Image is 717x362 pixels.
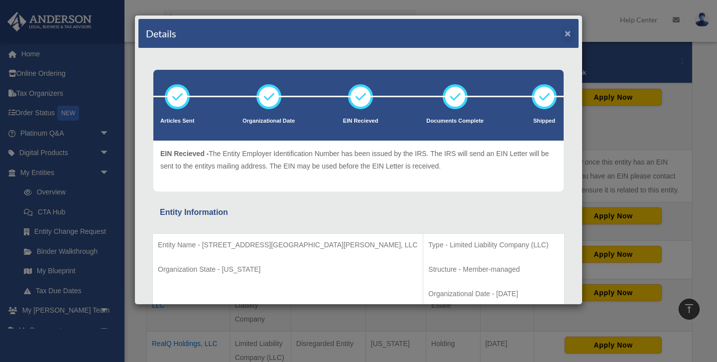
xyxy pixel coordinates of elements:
[428,239,559,251] p: Type - Limited Liability Company (LLC)
[426,116,483,126] p: Documents Complete
[160,205,557,219] div: Entity Information
[146,26,176,40] h4: Details
[428,263,559,276] p: Structure - Member-managed
[158,239,418,251] p: Entity Name - [STREET_ADDRESS][GEOGRAPHIC_DATA][PERSON_NAME], LLC
[343,116,378,126] p: EIN Recieved
[158,263,418,276] p: Organization State - [US_STATE]
[242,116,295,126] p: Organizational Date
[160,148,557,172] p: The Entity Employer Identification Number has been issued by the IRS. The IRS will send an EIN Le...
[428,288,559,300] p: Organizational Date - [DATE]
[565,28,571,38] button: ×
[532,116,557,126] p: Shipped
[160,150,209,158] span: EIN Recieved -
[160,116,194,126] p: Articles Sent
